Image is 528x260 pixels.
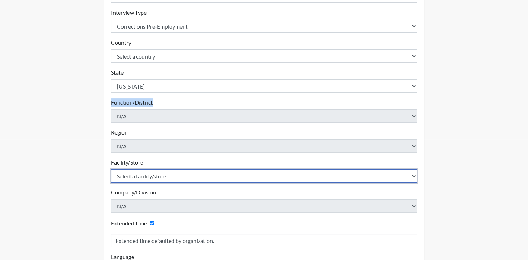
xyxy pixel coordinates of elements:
label: Extended Time [111,219,147,228]
div: Checking this box will provide the interviewee with an accomodation of extra time to answer each ... [111,218,157,228]
input: Reason for Extension [111,234,417,247]
label: Company/Division [111,188,156,197]
label: Interview Type [111,8,147,17]
label: Facility/Store [111,158,143,167]
label: Region [111,128,128,137]
label: State [111,68,124,77]
label: Country [111,38,131,47]
label: Function/District [111,98,153,107]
